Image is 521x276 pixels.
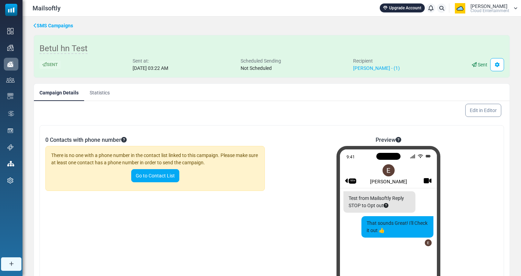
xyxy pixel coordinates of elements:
img: settings-icon.svg [7,177,14,184]
span: [PERSON_NAME] [470,4,507,9]
div: Recipient [353,57,400,65]
i: This is a visual preview of how your message may appear on a phone. The appearance may vary depen... [396,137,401,142]
span: Not Scheduled [241,65,272,71]
img: email-templates-icon.svg [7,93,14,99]
h6: Preview [376,137,401,143]
img: mailsoftly_icon_blue_white.svg [5,4,17,16]
div: There is no one with a phone number in the contact list linked to this campaign. Please make sure... [45,146,265,191]
img: dashboard-icon.svg [7,28,14,34]
i: To respect recipients' preferences and comply with messaging regulations, an unsubscribe option i... [384,203,388,208]
img: workflow.svg [7,110,15,118]
div: 9:41 [347,154,407,158]
img: User Logo [451,3,469,13]
div: Test from Mailsoftly Reply STOP to Opt out [343,191,415,213]
div: Scheduled Sending [241,57,281,65]
img: support-icon.svg [7,144,14,150]
div: [DATE] 03:22 AM [133,65,168,72]
a: Edit in Editor [465,104,501,117]
a: Go to Contact List [131,169,179,182]
a: SMS Campaigns [34,22,73,29]
div: Sent [39,61,61,69]
div: That sounds Great! I'll Check it out 👍 [361,216,433,238]
img: landing_pages.svg [7,128,14,134]
span: Betul hn Test [39,44,88,54]
span: Campaign Settings [495,62,500,67]
span: Cloud Entertainment [470,9,509,13]
a: Statistics [84,84,115,101]
i: This campaign will be sent to the contacts with phone numbers from the contact list you have sele... [121,137,127,142]
img: campaigns-icon-active.png [7,61,14,67]
img: contacts-icon.svg [6,77,15,82]
img: campaigns-icon.png [7,45,14,51]
img: User Logo [425,239,432,246]
a: Upgrade Account [380,3,425,12]
span: translation missing: en.sms_campaigns.show.sent [478,62,487,67]
a: [PERSON_NAME] - (1) [353,65,400,71]
a: Campaign Details [34,84,84,101]
div: Sent at: [133,57,168,65]
h6: 0 Contacts with phone number [45,137,265,143]
a: User Logo [PERSON_NAME] Cloud Entertainment [451,3,518,13]
span: Mailsoftly [33,3,61,13]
